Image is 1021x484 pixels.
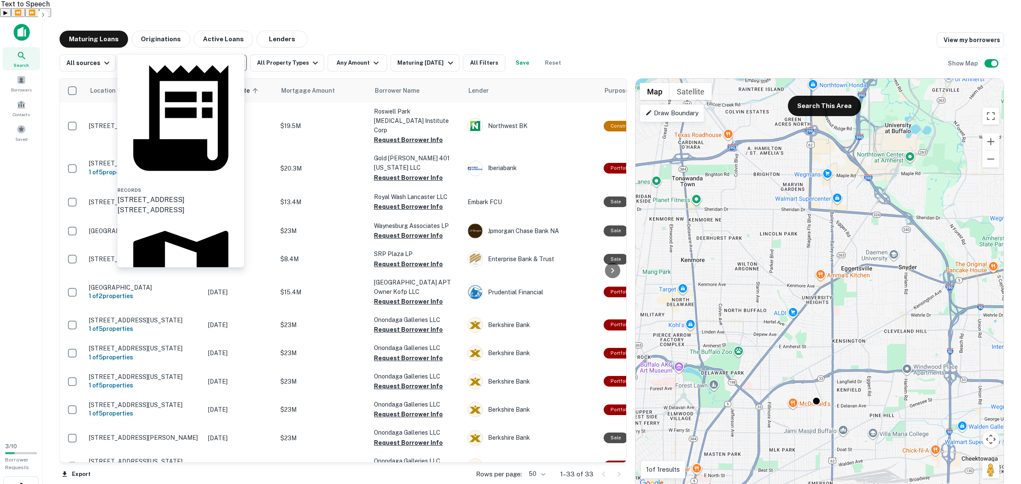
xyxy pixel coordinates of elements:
p: $15.4M [280,288,365,297]
button: Request Borrower Info [374,409,443,419]
a: Saved [3,121,40,144]
img: picture [468,224,482,238]
p: Onondaga Galleries LLC [374,372,459,381]
button: Active Loans [194,31,253,48]
div: This is a portfolio loan with 5 properties [604,319,638,330]
div: Enterprise Bank & Trust [468,251,595,267]
button: Request Borrower Info [374,231,443,241]
button: Request Borrower Info [374,353,443,363]
p: [STREET_ADDRESS][US_STATE] [89,401,200,409]
button: Zoom in [982,133,999,150]
p: [DATE] [208,433,272,443]
button: Lenders [257,31,308,48]
span: 3 / 10 [5,443,17,450]
th: Location [85,79,204,102]
button: Request Borrower Info [374,202,443,212]
p: [STREET_ADDRESS][US_STATE] [89,458,200,465]
p: Gold [PERSON_NAME] 401 [US_STATE] LLC [374,154,459,172]
img: picture [468,285,482,299]
img: picture [468,431,482,445]
p: [DATE] [208,348,272,358]
th: Borrower Name [370,79,463,102]
p: Onondaga Galleries LLC [374,400,459,409]
span: Location [90,85,116,96]
p: [STREET_ADDRESS][US_STATE] [89,344,200,352]
a: Contacts [3,97,40,120]
h6: Show Map [948,59,979,68]
h6: 1 of 2 properties [89,291,200,301]
p: [STREET_ADDRESS][US_STATE] [89,316,200,324]
span: Search [14,62,29,68]
p: [STREET_ADDRESS] [89,198,200,206]
h6: 1 of 5 properties [89,324,200,333]
button: Search This Area [788,96,861,116]
button: Drag Pegman onto the map to open Street View [982,461,999,478]
p: $20.3M [280,164,365,173]
div: All sources [66,58,112,68]
button: All Property Types [250,54,324,71]
p: $13.4M [280,197,365,207]
button: Show street map [640,83,670,100]
p: $23M [280,348,365,358]
span: Mortgage Amount [281,85,346,96]
span: Contacts [13,111,30,118]
img: picture [468,252,482,266]
div: Search [3,47,40,70]
button: Request Borrower Info [374,135,443,145]
div: Berkshire Bank [468,317,595,333]
p: [STREET_ADDRESS] [89,255,200,263]
span: Saved [15,136,28,142]
p: [DATE] [208,377,272,386]
h6: 1 of 5 properties [89,353,200,362]
button: Request Borrower Info [374,325,443,335]
button: Settings [39,8,51,17]
p: 1–33 of 33 [560,469,593,479]
button: Request Borrower Info [374,381,443,391]
img: picture [468,318,482,332]
div: Borrowers [3,72,40,95]
button: Originations [131,31,190,48]
button: All sources [60,54,116,71]
div: Sale [604,225,628,236]
span: Borrowers [11,86,31,93]
p: Onondaga Galleries LLC [374,456,459,466]
p: $8.4M [280,254,365,264]
img: picture [468,161,482,176]
button: Maturing Loans [60,31,128,48]
span: Lender [468,85,489,96]
div: This is a portfolio loan with 5 properties [604,404,638,415]
p: Rows per page: [476,469,522,479]
button: Zoom out [982,151,999,168]
div: Berkshire Bank [468,430,595,446]
p: [DATE] [208,461,272,471]
p: Draw Boundary [645,108,699,118]
div: Berkshire Bank [468,345,595,361]
img: picture [468,374,482,389]
p: Royal Wash Lancaster LLC [374,192,459,202]
div: This loan purpose was for construction [604,121,647,131]
button: Maturing [DATE] [391,54,459,71]
p: $23M [280,405,365,414]
button: All Filters [463,54,505,71]
div: Berkshire Bank [468,402,595,417]
div: 50 [525,468,547,480]
p: [STREET_ADDRESS][PERSON_NAME] [89,434,200,441]
div: Iberiabank [468,161,595,176]
div: This is a portfolio loan with 2 properties [604,287,638,297]
p: [STREET_ADDRESS][US_STATE] [89,159,200,167]
span: Records [117,188,141,193]
p: 1 of 1 results [646,464,680,475]
p: Onondaga Galleries LLC [374,315,459,325]
p: Roswell Park [MEDICAL_DATA] Institute Corp [374,107,459,135]
button: Request Borrower Info [374,438,443,448]
p: [STREET_ADDRESS] [89,122,200,130]
h6: 1 of 5 properties [89,168,200,177]
button: Save your search to get updates of matches that match your search criteria. [509,54,536,71]
span: Borrower Requests [5,457,29,470]
p: $19.5M [280,121,365,131]
div: Sale [604,433,628,443]
p: Onondaga Galleries LLC [374,343,459,353]
a: View my borrowers [937,32,1004,48]
p: SRP Plaza LP [374,249,459,259]
p: [GEOGRAPHIC_DATA] [89,284,200,291]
